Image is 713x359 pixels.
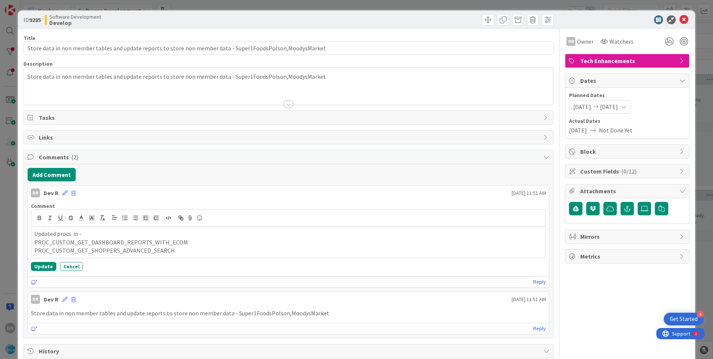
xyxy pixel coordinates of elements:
[16,1,34,10] span: Support
[31,188,40,197] div: DR
[29,16,41,24] b: 9285
[23,35,35,41] label: Title
[28,72,549,81] p: Store data in non member tables and update reports to store non member data - Super1FoodsPolson,M...
[34,230,543,238] p: Updated procs in -
[49,14,101,20] span: Software Development
[39,347,540,356] span: History
[23,41,553,55] input: type card name here...
[573,102,591,111] span: [DATE]
[569,117,685,125] span: Actual Dates
[600,102,618,111] span: [DATE]
[39,133,540,142] span: Links
[23,60,53,67] span: Description
[39,3,41,9] div: 1
[577,37,594,46] span: Owner
[71,153,78,161] span: ( 2 )
[580,187,676,196] span: Attachments
[28,168,76,181] button: Add Comment
[664,313,704,325] div: Open Get Started checklist, remaining modules: 4
[569,91,685,99] span: Planned Dates
[31,295,40,304] div: DR
[34,238,543,247] p: PROC_CUSTOM_GET_DASHBOARD_REPORTS_WITH_ECOM
[670,315,698,323] div: Get Started
[566,37,575,46] div: DR
[569,126,587,135] span: [DATE]
[609,37,634,46] span: Watchers
[512,296,546,303] span: [DATE] 11:51 AM
[580,232,676,241] span: Mirrors
[599,126,632,135] span: Not Done Yet
[44,295,59,304] div: Dev R
[39,113,540,122] span: Tasks
[44,188,59,197] div: Dev R
[31,203,55,209] span: Comment
[60,262,83,271] button: Cancel
[49,20,101,26] b: Develop
[580,56,676,65] span: Tech Enhancements
[23,15,41,24] span: ID
[580,76,676,85] span: Dates
[533,324,546,333] a: Reply
[621,168,637,175] span: ( 0/12 )
[34,246,543,255] p: PROC_CUSTOM_GET_SHOPPERS_ADVANCED_SEARCH
[39,153,540,162] span: Comments
[697,311,704,318] div: 4
[533,277,546,287] a: Reply
[512,189,546,197] span: [DATE] 11:51 AM
[580,252,676,261] span: Metrics
[31,309,546,318] p: Store data in non member tables and update reports to store non member data - Super1FoodsPolson,M...
[31,262,56,271] button: Update
[580,167,676,176] span: Custom Fields
[580,147,676,156] span: Block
